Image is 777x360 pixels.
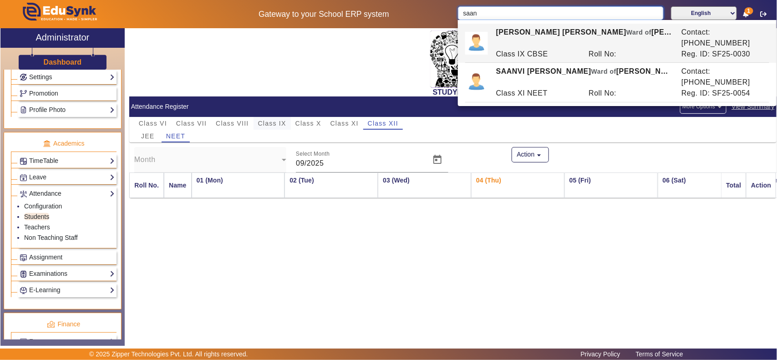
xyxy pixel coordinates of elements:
th: 06 (Sat) [658,172,751,198]
span: Class X [295,120,321,127]
img: Branchoperations.png [20,90,27,97]
h3: Dashboard [44,58,82,66]
span: Class VI [139,120,167,127]
mat-label: Select Month [296,151,330,157]
mat-icon: arrow_drop_down [535,151,544,160]
h5: Gateway to your School ERP system [199,10,448,19]
span: Class VIII [216,120,249,127]
mat-card-header: Attendance Register [129,96,777,117]
span: Ward of [591,68,616,75]
button: Open calendar [427,149,448,171]
img: profile.png [465,71,488,94]
span: Promotion [29,90,58,97]
a: Privacy Policy [576,348,625,360]
span: NEET [166,133,185,139]
span: Class VII [176,120,207,127]
mat-header-cell: Name [164,172,192,198]
span: View Summary [731,101,775,112]
th: 02 (Tue) [284,172,378,198]
span: Assignment [29,254,62,261]
img: Assignments.png [20,254,27,261]
a: Dashboard [43,57,82,67]
span: 1 [745,7,753,15]
th: 03 (Wed) [378,172,471,198]
img: finance.png [47,320,55,329]
th: 05 (Fri) [564,172,658,198]
p: Finance [11,319,117,329]
span: Class XI [330,120,359,127]
a: Assignment [20,252,115,263]
a: Administrator [0,28,125,48]
a: Configuration [24,203,62,210]
img: profile.png [465,32,488,55]
mat-header-cell: Roll No. [129,172,164,198]
input: Search [458,6,663,20]
span: Class XII [368,120,398,127]
mat-header-cell: Action [747,172,777,198]
h2: Administrator [36,32,89,43]
div: SAANVI [PERSON_NAME] [PERSON_NAME] [491,66,676,88]
img: academic.png [43,140,51,148]
div: Contact: [PHONE_NUMBER] [677,66,770,88]
a: Non Teaching Staff [24,234,78,241]
h2: STUDYFLIX [129,88,777,96]
img: 2da83ddf-6089-4dce-a9e2-416746467bdd [430,30,476,88]
button: More Options [680,100,726,114]
mat-icon: arrow_drop_down [715,102,724,112]
p: Academics [11,139,117,148]
a: Students [24,213,49,220]
div: [PERSON_NAME] [PERSON_NAME] [PERSON_NAME] [491,27,676,49]
div: Reg. ID: SF25-0054 [677,88,770,99]
a: Teachers [24,223,50,231]
span: Ward of [626,29,651,36]
span: Class IX [258,120,286,127]
p: © 2025 Zipper Technologies Pvt. Ltd. All rights reserved. [89,350,248,359]
a: Promotion [20,88,115,99]
div: Reg. ID: SF25-0030 [677,49,770,60]
div: Class XI NEET [491,88,584,99]
div: Contact: [PHONE_NUMBER] [677,27,770,49]
div: Class IX CBSE [491,49,584,60]
mat-header-cell: Total [721,172,746,198]
div: Roll No: [584,49,677,60]
a: Terms of Service [631,348,688,360]
span: JEE [141,133,154,139]
button: Action [512,147,549,162]
th: 01 (Mon) [192,172,285,198]
div: Roll No: [584,88,677,99]
th: 04 (Thu) [471,172,564,198]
